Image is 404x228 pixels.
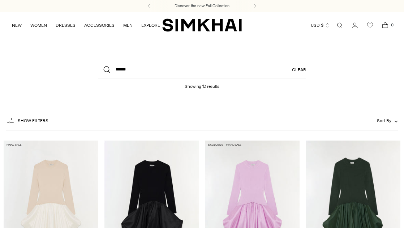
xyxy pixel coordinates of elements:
[56,17,76,33] a: DRESSES
[141,17,160,33] a: EXPLORE
[162,18,242,32] a: SIMKHAI
[378,18,392,33] a: Open cart modal
[311,17,330,33] button: USD $
[84,17,115,33] a: ACCESSORIES
[363,18,377,33] a: Wishlist
[98,61,116,78] button: Search
[377,117,398,125] button: Sort By
[6,115,48,126] button: Show Filters
[377,118,391,123] span: Sort By
[185,78,219,89] h1: Showing 12 results
[292,61,306,78] a: Clear
[12,17,22,33] a: NEW
[175,3,229,9] a: Discover the new Fall Collection
[389,22,395,28] span: 0
[348,18,362,33] a: Go to the account page
[18,118,48,123] span: Show Filters
[332,18,347,33] a: Open search modal
[30,17,47,33] a: WOMEN
[123,17,133,33] a: MEN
